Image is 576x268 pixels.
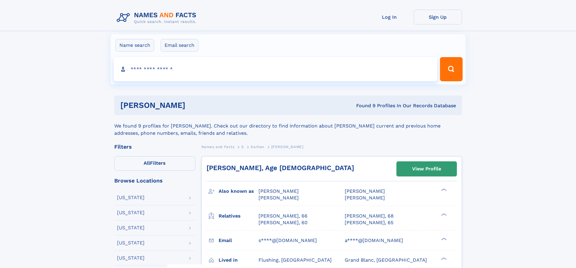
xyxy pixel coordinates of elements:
div: View Profile [412,162,441,176]
div: [US_STATE] [117,256,145,260]
div: ❯ [440,212,447,216]
a: [PERSON_NAME], 60 [259,219,308,226]
span: All [144,160,150,166]
div: ❯ [440,188,447,192]
div: [US_STATE] [117,210,145,215]
label: Filters [114,156,195,171]
span: Grand Blanc, [GEOGRAPHIC_DATA] [345,257,427,263]
input: search input [114,57,438,81]
div: ❯ [440,237,447,241]
a: Names and Facts [201,143,235,150]
div: ❯ [440,257,447,260]
div: [US_STATE] [117,195,145,200]
span: [PERSON_NAME] [259,195,299,201]
a: Sign Up [414,10,462,24]
a: [PERSON_NAME], 66 [259,213,308,219]
img: Logo Names and Facts [114,10,201,26]
label: Email search [161,39,198,52]
span: Flushing, [GEOGRAPHIC_DATA] [259,257,332,263]
div: [US_STATE] [117,225,145,230]
h3: Email [219,235,259,246]
span: [PERSON_NAME] [259,188,299,194]
h3: Relatives [219,211,259,221]
div: [US_STATE] [117,241,145,245]
a: Sarhan [251,143,264,150]
div: Found 9 Profiles In Our Records Database [271,102,456,109]
h1: [PERSON_NAME] [120,102,271,109]
div: Browse Locations [114,178,195,183]
span: [PERSON_NAME] [345,195,385,201]
a: [PERSON_NAME], Age [DEMOGRAPHIC_DATA] [207,164,354,172]
span: Sarhan [251,145,264,149]
span: [PERSON_NAME] [345,188,385,194]
span: S [241,145,244,149]
label: Name search [116,39,154,52]
span: [PERSON_NAME] [271,145,304,149]
a: [PERSON_NAME], 68 [345,213,394,219]
div: We found 9 profiles for [PERSON_NAME]. Check out our directory to find information about [PERSON_... [114,115,462,137]
a: S [241,143,244,150]
h3: Lived in [219,255,259,265]
div: Filters [114,144,195,150]
h3: Also known as [219,186,259,196]
button: Search Button [440,57,462,81]
a: View Profile [397,162,457,176]
a: [PERSON_NAME], 65 [345,219,393,226]
a: Log In [365,10,414,24]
